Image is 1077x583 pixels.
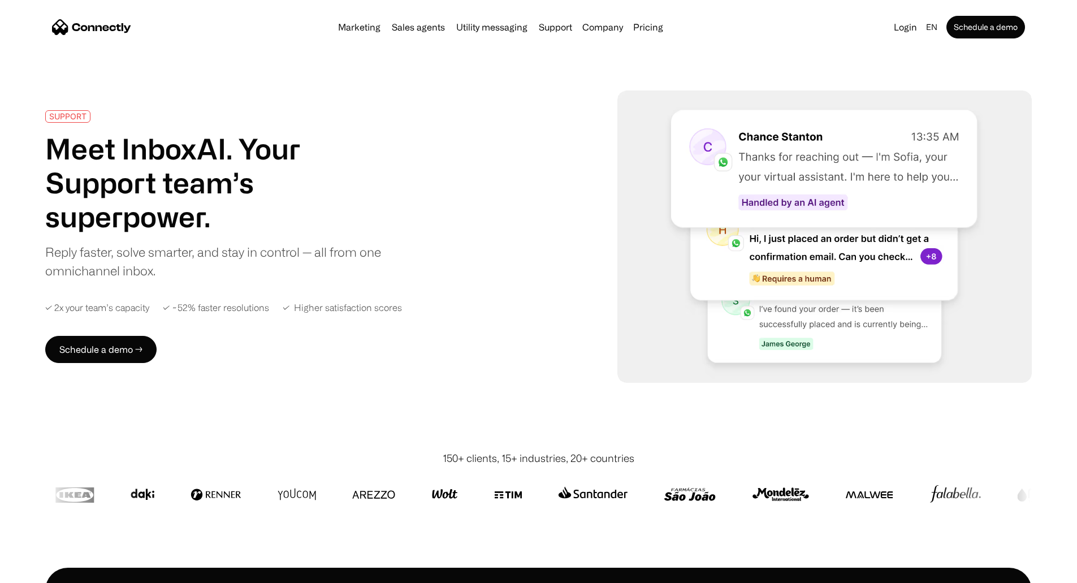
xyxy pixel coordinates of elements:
[534,23,577,32] a: Support
[283,303,402,313] div: ✓ Higher satisfaction scores
[45,336,157,363] a: Schedule a demo →
[45,132,389,234] h1: Meet InboxAI. Your Support team’s superpower.
[926,19,937,35] div: en
[334,23,385,32] a: Marketing
[629,23,668,32] a: Pricing
[579,19,626,35] div: Company
[11,562,68,579] aside: Language selected: English
[163,303,269,313] div: ✓ ~52% faster resolutions
[946,16,1025,38] a: Schedule a demo
[23,563,68,579] ul: Language list
[45,303,149,313] div: ✓ 2x your team’s capacity
[582,19,623,35] div: Company
[387,23,449,32] a: Sales agents
[49,112,86,120] div: SUPPORT
[452,23,532,32] a: Utility messaging
[443,451,634,466] div: 150+ clients, 15+ industries, 20+ countries
[52,19,131,36] a: home
[45,243,389,280] div: Reply faster, solve smarter, and stay in control — all from one omnichannel inbox.
[922,19,944,35] div: en
[889,19,922,35] a: Login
